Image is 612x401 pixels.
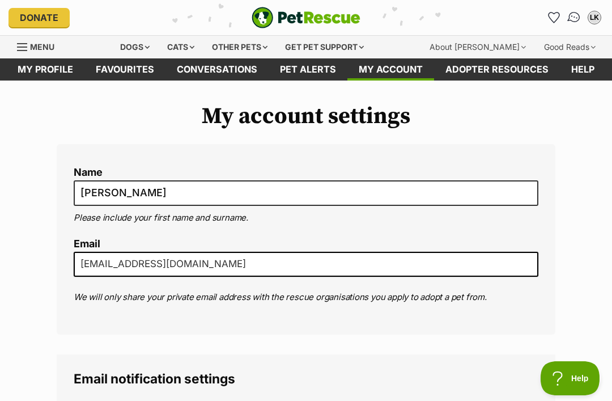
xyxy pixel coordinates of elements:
a: conversations [165,58,269,81]
a: Favourites [84,58,165,81]
span: Menu [30,42,54,52]
a: Conversations [562,6,585,29]
label: Name [74,167,538,179]
iframe: Help Scout Beacon - Open [541,361,601,395]
a: Menu [17,36,62,56]
div: Cats [159,36,202,58]
a: Donate [8,8,70,27]
img: logo-e224e6f780fb5917bec1dbf3a21bbac754714ae5b6737aabdf751b685950b380.svg [252,7,360,28]
legend: Email notification settings [74,372,538,386]
a: Help [560,58,606,81]
div: About [PERSON_NAME] [422,36,534,58]
img: chat-41dd97257d64d25036548639549fe6c8038ab92f7586957e7f3b1b290dea8141.svg [567,10,582,25]
a: PetRescue [252,7,360,28]
div: Dogs [112,36,158,58]
a: Pet alerts [269,58,347,81]
a: My profile [6,58,84,81]
label: Email [74,238,538,250]
div: Get pet support [277,36,372,58]
a: Favourites [545,9,563,27]
div: LK [589,12,600,23]
a: Adopter resources [434,58,560,81]
ul: Account quick links [545,9,603,27]
button: My account [585,9,603,27]
p: We will only share your private email address with the rescue organisations you apply to adopt a ... [74,291,538,304]
a: My account [347,58,434,81]
div: Other pets [204,36,275,58]
p: Please include your first name and surname. [74,212,538,225]
h1: My account settings [57,103,555,129]
div: Good Reads [536,36,603,58]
